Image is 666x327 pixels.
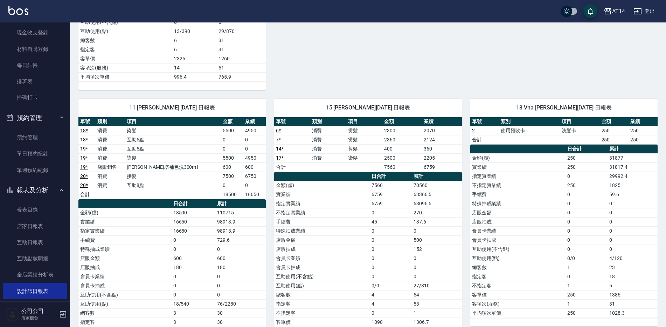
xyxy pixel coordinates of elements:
[470,145,658,318] table: a dense table
[370,281,412,290] td: 0/0
[217,63,266,72] td: 51
[608,153,658,162] td: 31877
[243,181,266,190] td: 0
[221,144,243,153] td: 0
[608,145,658,154] th: 累計
[346,153,382,162] td: 染髮
[172,245,216,254] td: 0
[470,199,566,208] td: 特殊抽成業績
[310,117,346,126] th: 類別
[608,299,658,308] td: 31
[608,290,658,299] td: 1386
[217,27,266,36] td: 29/870
[78,318,172,327] td: 指定客
[370,254,412,263] td: 0
[172,199,216,208] th: 日合計
[221,153,243,162] td: 5500
[3,89,67,106] a: 掃碼打卡
[608,281,658,290] td: 5
[608,181,658,190] td: 1825
[3,162,67,178] a: 單週預約紀錄
[370,272,412,281] td: 0
[470,181,566,190] td: 不指定實業績
[125,126,221,135] td: 染髮
[96,181,125,190] td: 消費
[370,172,412,181] th: 日合計
[566,199,608,208] td: 0
[96,162,125,172] td: 店販銷售
[346,144,382,153] td: 剪髮
[274,235,369,245] td: 店販金額
[470,208,566,217] td: 店販金額
[566,308,608,318] td: 250
[566,145,608,154] th: 日合計
[172,45,217,54] td: 6
[412,217,462,226] td: 137.6
[172,281,216,290] td: 0
[412,263,462,272] td: 0
[470,217,566,226] td: 店販抽成
[217,36,266,45] td: 31
[215,281,266,290] td: 0
[479,104,649,111] span: 18 Vna [PERSON_NAME][DATE] 日報表
[412,181,462,190] td: 70560
[412,308,462,318] td: 1
[412,190,462,199] td: 63366.5
[600,126,629,135] td: 250
[243,126,266,135] td: 4950
[608,190,658,199] td: 59.6
[3,146,67,162] a: 單日預約紀錄
[566,263,608,272] td: 1
[274,263,369,272] td: 會員卡抽成
[243,190,266,199] td: 16650
[412,235,462,245] td: 500
[274,290,369,299] td: 總客數
[631,5,658,18] button: 登出
[566,181,608,190] td: 250
[87,104,257,111] span: 11 [PERSON_NAME] [DATE] 日報表
[125,181,221,190] td: 互助8點
[566,245,608,254] td: 0
[3,57,67,73] a: 每日結帳
[412,299,462,308] td: 53
[566,281,608,290] td: 1
[215,254,266,263] td: 600
[3,109,67,127] button: 預約管理
[243,162,266,172] td: 600
[370,226,412,235] td: 0
[3,218,67,234] a: 店家日報表
[470,245,566,254] td: 互助使用(不含點)
[125,144,221,153] td: 互助5點
[172,272,216,281] td: 0
[243,117,266,126] th: 業績
[370,190,412,199] td: 6759
[470,117,658,145] table: a dense table
[215,290,266,299] td: 0
[608,272,658,281] td: 18
[215,235,266,245] td: 729.6
[3,181,67,199] button: 報表及分析
[78,208,172,217] td: 金額(虛)
[370,318,412,327] td: 1890
[370,299,412,308] td: 4
[382,153,422,162] td: 2500
[217,72,266,81] td: 765.9
[470,135,499,144] td: 合計
[78,36,172,45] td: 總客數
[470,281,566,290] td: 不指定客
[274,245,369,254] td: 店販抽成
[608,217,658,226] td: 0
[217,54,266,63] td: 1260
[422,144,462,153] td: 360
[125,153,221,162] td: 染髮
[78,299,172,308] td: 互助使用(點)
[215,263,266,272] td: 180
[566,272,608,281] td: 0
[612,7,625,16] div: AT14
[566,290,608,299] td: 250
[382,144,422,153] td: 400
[217,45,266,54] td: 31
[78,117,266,199] table: a dense table
[221,181,243,190] td: 0
[310,126,346,135] td: 消費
